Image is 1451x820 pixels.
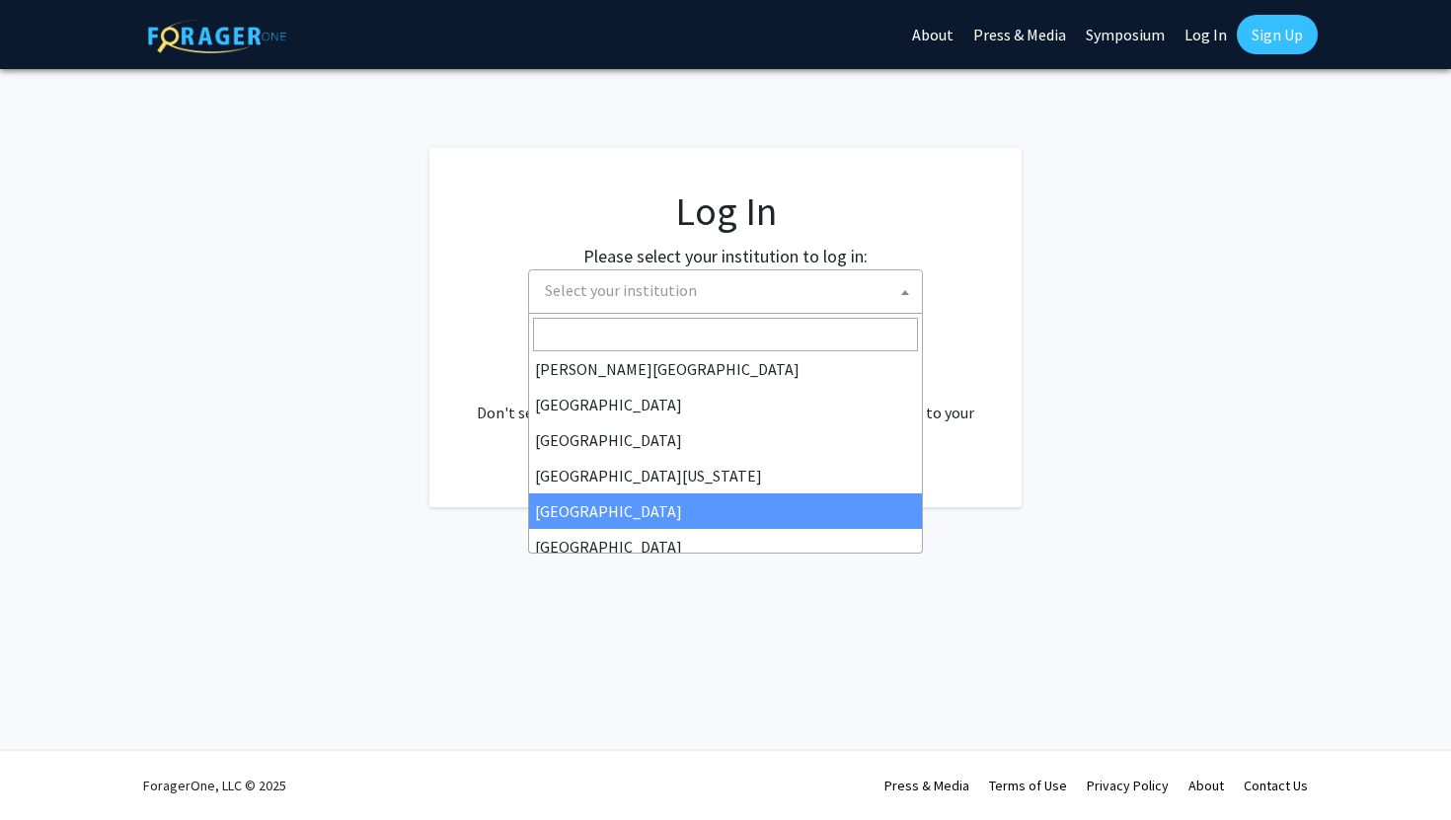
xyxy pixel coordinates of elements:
span: Select your institution [537,270,922,311]
label: Please select your institution to log in: [583,243,868,269]
a: Sign Up [1237,15,1318,54]
img: ForagerOne Logo [148,19,286,53]
a: Terms of Use [989,777,1067,794]
a: Press & Media [884,777,969,794]
iframe: Chat [15,731,84,805]
a: Contact Us [1244,777,1308,794]
div: No account? . Don't see your institution? about bringing ForagerOne to your institution. [469,353,982,448]
span: Select your institution [528,269,923,314]
li: [PERSON_NAME][GEOGRAPHIC_DATA] [529,351,922,387]
div: ForagerOne, LLC © 2025 [143,751,286,820]
input: Search [533,318,918,351]
li: [GEOGRAPHIC_DATA] [529,529,922,564]
a: Privacy Policy [1087,777,1169,794]
li: [GEOGRAPHIC_DATA][US_STATE] [529,458,922,493]
span: Select your institution [545,280,697,300]
li: [GEOGRAPHIC_DATA] [529,493,922,529]
li: [GEOGRAPHIC_DATA] [529,422,922,458]
h1: Log In [469,187,982,235]
a: About [1188,777,1224,794]
li: [GEOGRAPHIC_DATA] [529,387,922,422]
